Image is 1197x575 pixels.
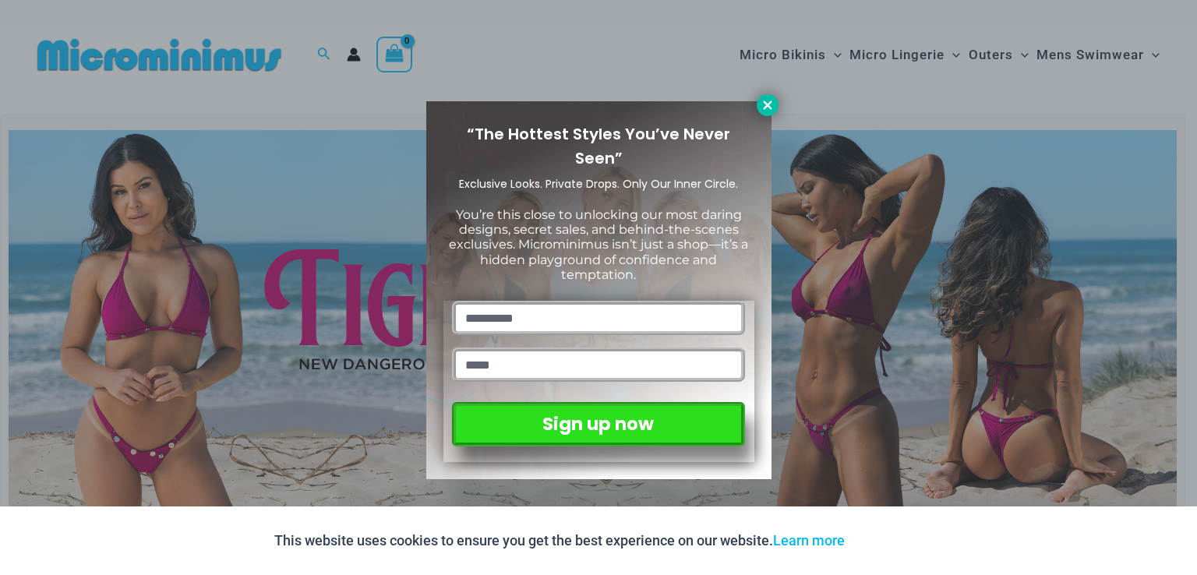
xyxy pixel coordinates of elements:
[757,94,779,116] button: Close
[459,176,738,192] span: Exclusive Looks. Private Drops. Only Our Inner Circle.
[449,207,748,282] span: You’re this close to unlocking our most daring designs, secret sales, and behind-the-scenes exclu...
[452,402,744,446] button: Sign up now
[467,123,730,169] span: “The Hottest Styles You’ve Never Seen”
[773,532,845,549] a: Learn more
[274,529,845,552] p: This website uses cookies to ensure you get the best experience on our website.
[856,522,923,559] button: Accept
